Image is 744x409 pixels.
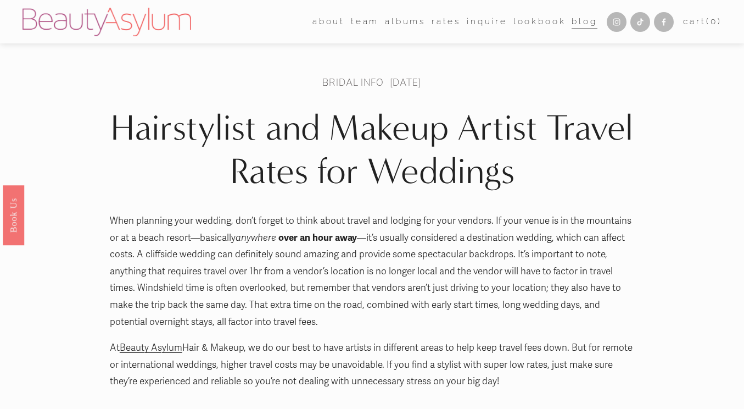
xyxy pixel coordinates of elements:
a: Bridal Info [322,76,383,89]
a: albums [385,13,426,30]
em: anywhere [236,232,276,244]
span: ( ) [706,16,722,26]
span: team [351,14,379,30]
h1: Hairstylist and Makeup Artist Travel Rates for Weddings [110,107,634,194]
p: When planning your wedding, don’t forget to think about travel and lodging for your vendors. If y... [110,213,634,330]
a: Lookbook [513,13,566,30]
a: Instagram [607,12,626,32]
a: Facebook [654,12,674,32]
strong: over an hour away [278,232,357,244]
span: about [312,14,345,30]
span: 0 [711,16,718,26]
a: TikTok [630,12,650,32]
a: Book Us [3,185,24,245]
a: folder dropdown [312,13,345,30]
span: [DATE] [390,76,422,89]
a: 0 items in cart [683,14,721,30]
a: Rates [432,13,461,30]
a: Beauty Asylum [120,342,182,353]
p: At Hair & Makeup, we do our best to have artists in different areas to help keep travel fees down... [110,340,634,390]
a: Blog [572,13,597,30]
a: folder dropdown [351,13,379,30]
img: Beauty Asylum | Bridal Hair &amp; Makeup Charlotte &amp; Atlanta [23,8,191,36]
a: Inquire [467,13,507,30]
